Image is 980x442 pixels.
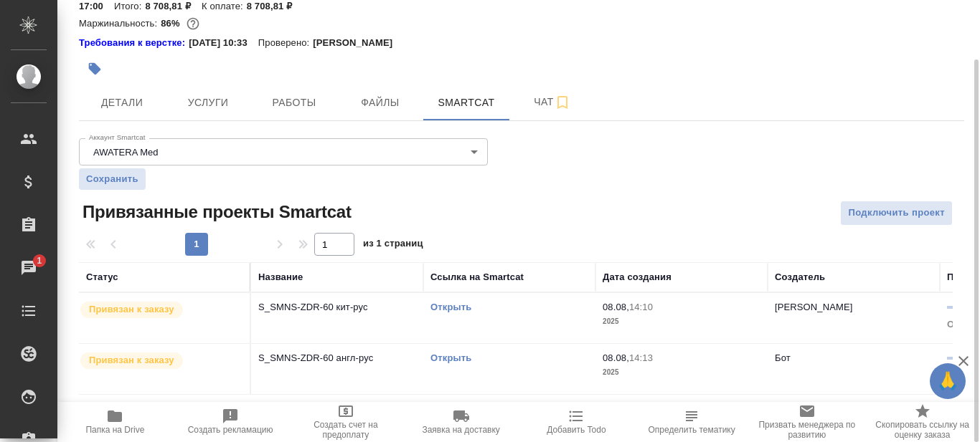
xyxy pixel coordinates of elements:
[864,402,980,442] button: Скопировать ссылку на оценку заказа
[184,14,202,33] button: 1000.00 RUB;
[518,93,587,111] span: Чат
[145,1,202,11] p: 8 708,81 ₽
[258,300,416,314] p: S_SMNS-ZDR-60 кит-рус
[161,18,183,29] p: 86%
[189,36,258,50] p: [DATE] 10:33
[79,168,146,190] button: Сохранить
[629,352,653,363] p: 14:13
[634,402,750,442] button: Определить тематику
[173,402,288,442] button: Создать рекламацию
[629,302,653,312] p: 14:10
[85,425,144,435] span: Папка на Drive
[258,351,416,365] p: S_SMNS-ZDR-60 англ-рус
[758,420,857,440] span: Призвать менеджера по развитию
[79,36,189,50] div: Нажми, чтобы открыть папку с инструкцией
[114,1,145,11] p: Итого:
[603,302,629,312] p: 08.08,
[288,402,404,442] button: Создать счет на предоплату
[547,425,606,435] span: Добавить Todo
[873,420,971,440] span: Скопировать ссылку на оценку заказа
[519,402,634,442] button: Добавить Todo
[86,172,138,186] span: Сохранить
[89,353,174,367] p: Привязан к заказу
[432,94,501,112] span: Smartcat
[297,420,395,440] span: Создать счет на предоплату
[840,201,953,226] button: Подключить проект
[750,402,865,442] button: Призвать менеджера по развитию
[4,250,54,286] a: 1
[79,138,488,165] div: AWATERA Med
[403,402,519,442] button: Заявка на доставку
[430,352,471,363] a: Открыть
[86,270,118,284] div: Статус
[430,270,524,284] div: Ссылка на Smartcat
[848,205,945,221] span: Подключить проект
[202,1,247,11] p: К оплате:
[603,314,760,329] p: 2025
[313,36,403,50] p: [PERSON_NAME]
[258,36,314,50] p: Проверено:
[79,53,110,85] button: Добавить тэг
[363,235,423,256] span: из 1 страниц
[258,270,303,284] div: Название
[430,302,471,312] a: Открыть
[79,36,189,50] a: Требования к верстке:
[603,270,672,284] div: Дата создания
[57,402,173,442] button: Папка на Drive
[174,94,242,112] span: Услуги
[79,18,161,29] p: Маржинальность:
[260,94,329,112] span: Работы
[554,94,571,111] svg: Подписаться
[775,270,825,284] div: Создатель
[603,365,760,380] p: 2025
[936,366,960,396] span: 🙏
[930,363,966,399] button: 🙏
[88,94,156,112] span: Детали
[648,425,735,435] span: Определить тематику
[89,146,163,158] button: AWATERA Med
[775,352,791,363] p: Бот
[28,254,50,268] span: 1
[603,352,629,363] p: 08.08,
[422,425,499,435] span: Заявка на доставку
[346,94,415,112] span: Файлы
[89,302,174,317] p: Привязан к заказу
[188,425,273,435] span: Создать рекламацию
[79,201,352,224] span: Привязанные проекты Smartcat
[775,302,853,312] p: [PERSON_NAME]
[247,1,303,11] p: 8 708,81 ₽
